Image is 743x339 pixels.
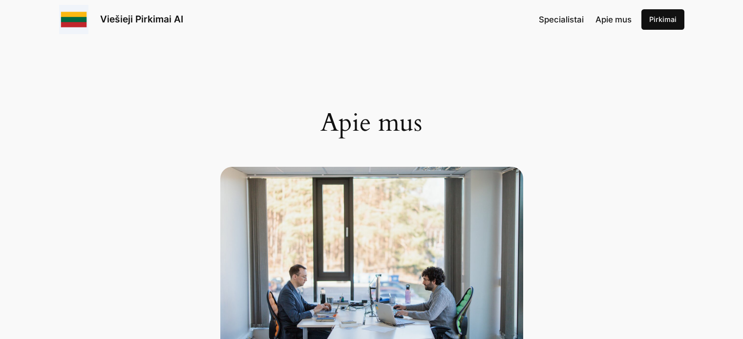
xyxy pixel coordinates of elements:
a: Pirkimai [641,9,684,30]
a: Viešieji Pirkimai AI [100,13,183,25]
h1: Apie mus [220,108,523,138]
span: Specialistai [539,15,584,24]
span: Apie mus [595,15,632,24]
nav: Navigation [539,13,632,26]
a: Apie mus [595,13,632,26]
a: Specialistai [539,13,584,26]
img: Viešieji pirkimai logo [59,5,88,34]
